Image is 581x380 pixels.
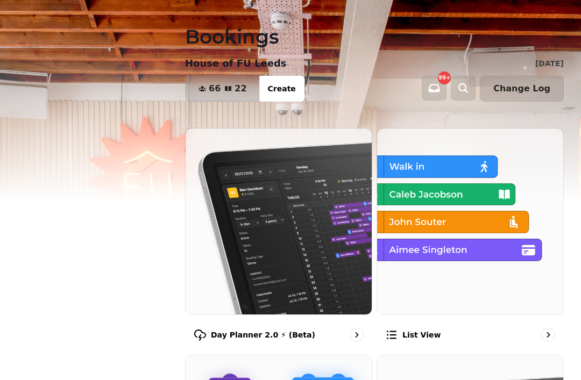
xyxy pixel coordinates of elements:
[259,76,304,102] button: Create
[186,128,372,314] img: Day Planner 2.0 ⚡ (Beta)
[377,128,564,350] a: List viewList view
[185,128,372,350] a: Day Planner 2.0 ⚡ (Beta)Day Planner 2.0 ⚡ (Beta)
[351,329,362,340] svg: go to
[377,128,563,314] img: List view
[235,84,246,93] span: 22
[185,56,287,71] p: House of FU Leeds
[535,58,564,69] p: [DATE]
[211,329,315,340] p: Day Planner 2.0 ⚡ (Beta)
[493,84,550,93] span: Change Log
[186,76,260,102] button: 6622
[402,329,441,340] p: List view
[268,85,296,92] span: Create
[209,84,221,93] span: 66
[480,76,564,102] button: Change Log
[543,329,554,340] svg: go to
[438,75,450,81] span: 99+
